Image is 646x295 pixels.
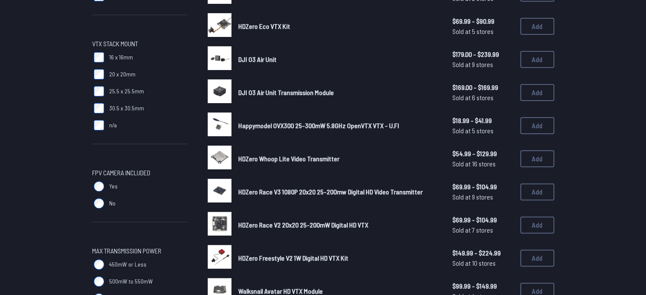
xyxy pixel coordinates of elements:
[238,187,439,197] a: HDZero Race V3 1080P 20x20 25-200mw Digital HD Video Transmitter
[238,188,423,196] span: HDZero Race V3 1080P 20x20 25-200mw Digital HD Video Transmitter
[92,168,150,178] span: FPV Camera Included
[94,120,104,130] input: n/a
[238,221,368,229] span: HDZero Race V2 20x20 25-200mW Digital HD VTX
[452,59,513,70] span: Sold at 9 stores
[520,18,554,35] button: Add
[92,39,138,49] span: VTX Stack Mount
[208,46,231,73] a: image
[452,192,513,202] span: Sold at 9 stores
[109,121,117,129] span: n/a
[94,198,104,208] input: No
[94,86,104,96] input: 25.5 x 25.5mm
[109,277,153,286] span: 500mW to 550mW
[238,121,399,129] span: Happymodel OVX300 25-300mW 5.8GHz OpenVTX VTX - U.Fl
[94,181,104,191] input: Yes
[208,212,231,236] img: image
[520,117,554,134] button: Add
[94,103,104,113] input: 30.5 x 30.5mm
[238,253,439,263] a: HDZero Freestyle V2 1W Digital HD VTX Kit
[208,146,231,172] a: image
[208,13,231,39] a: image
[238,287,323,295] span: Walksnail Avatar HD VTX Module
[238,87,439,98] a: DJI O3 Air Unit Transmission Module
[452,225,513,235] span: Sold at 7 stores
[208,146,231,169] img: image
[208,179,231,205] a: image
[452,281,513,291] span: $99.99 - $149.99
[520,250,554,267] button: Add
[208,179,231,202] img: image
[452,16,513,26] span: $69.99 - $90.99
[208,79,231,103] img: image
[520,51,554,68] button: Add
[452,182,513,192] span: $69.99 - $104.99
[208,13,231,37] img: image
[238,21,439,31] a: HDZero Eco VTX Kit
[208,245,231,271] a: image
[94,52,104,62] input: 16 x 16mm
[109,70,135,79] span: 20 x 20mm
[208,245,231,269] img: image
[208,112,231,139] a: image
[208,212,231,238] a: image
[238,88,334,96] span: DJI O3 Air Unit Transmission Module
[238,154,439,164] a: HDZero Whoop Lite Video Transmitter
[94,276,104,287] input: 500mW to 550mW
[520,183,554,200] button: Add
[109,182,118,191] span: Yes
[109,87,144,96] span: 25.5 x 25.5mm
[452,26,513,37] span: Sold at 5 stores
[452,248,513,258] span: $149.99 - $224.99
[520,150,554,167] button: Add
[452,82,513,93] span: $169.00 - $169.99
[238,22,290,30] span: HDZero Eco VTX Kit
[238,254,348,262] span: HDZero Freestyle V2 1W Digital HD VTX Kit
[238,54,439,65] a: DJI O3 Air Unit
[238,155,339,163] span: HDZero Whoop Lite Video Transmitter
[520,84,554,101] button: Add
[452,215,513,225] span: $69.99 - $104.99
[109,199,116,208] span: No
[109,104,144,112] span: 30.5 x 30.5mm
[238,121,439,131] a: Happymodel OVX300 25-300mW 5.8GHz OpenVTX VTX - U.Fl
[452,126,513,136] span: Sold at 5 stores
[208,112,231,136] img: image
[208,79,231,106] a: image
[452,149,513,159] span: $54.99 - $129.99
[109,53,133,62] span: 16 x 16mm
[94,69,104,79] input: 20 x 20mm
[452,159,513,169] span: Sold at 16 stores
[452,258,513,268] span: Sold at 10 stores
[238,220,439,230] a: HDZero Race V2 20x20 25-200mW Digital HD VTX
[520,216,554,233] button: Add
[452,49,513,59] span: $179.00 - $239.99
[94,259,104,270] input: 450mW or Less
[452,115,513,126] span: $18.99 - $41.99
[238,55,276,63] span: DJI O3 Air Unit
[92,246,161,256] span: Max Transmission Power
[452,93,513,103] span: Sold at 6 stores
[109,260,147,269] span: 450mW or Less
[208,46,231,70] img: image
